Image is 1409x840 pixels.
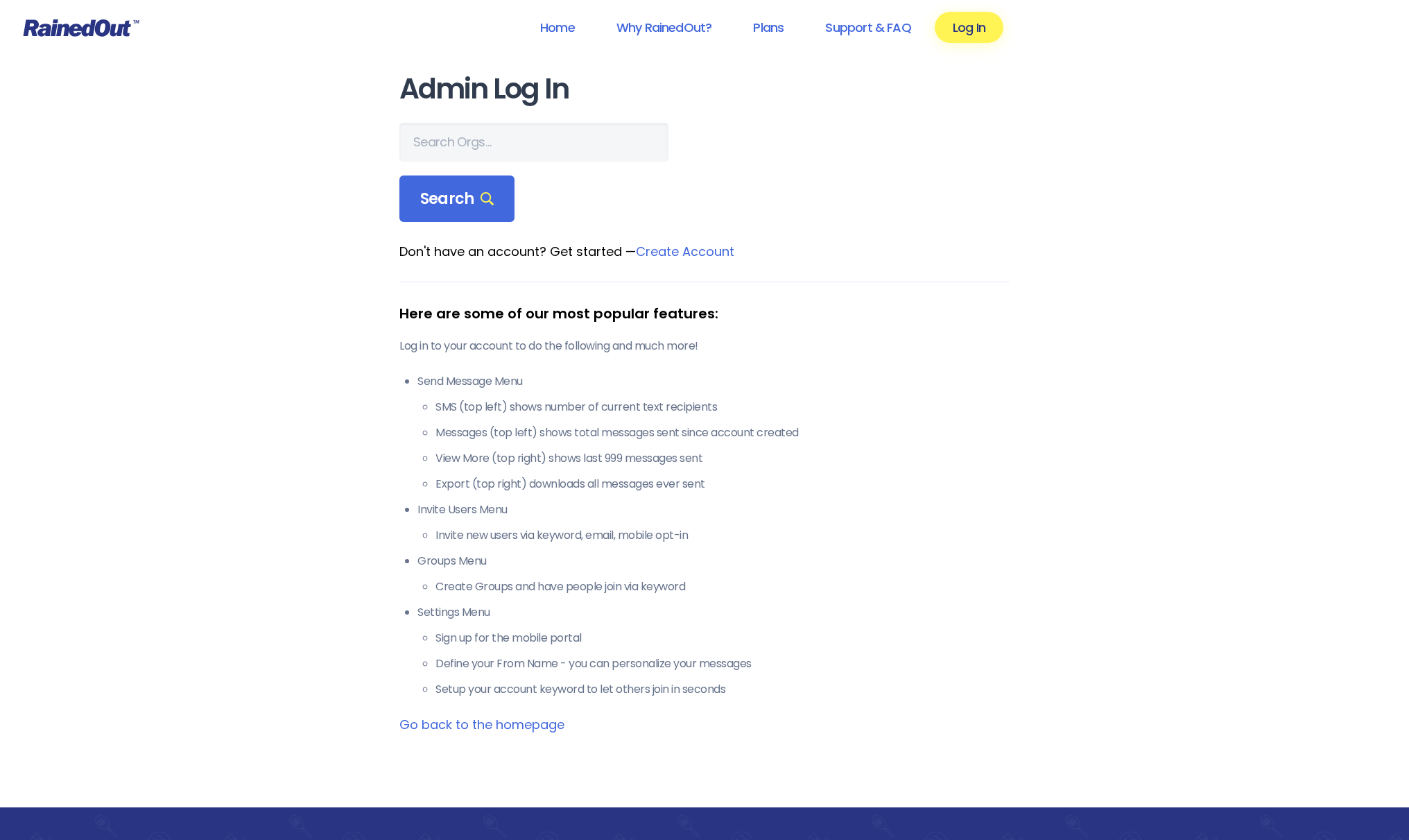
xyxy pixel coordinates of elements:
[636,243,734,260] a: Create Account
[735,12,802,43] a: Plans
[435,399,1010,415] li: SMS (top left) shows number of current text recipients
[420,189,494,209] span: Search
[435,527,1010,544] li: Invite new users via keyword, email, mobile opt-in
[435,630,1010,646] li: Sign up for the mobile portal
[399,123,668,162] input: Search Orgs…
[399,338,1010,354] p: Log in to your account to do the following and much more!
[598,12,730,43] a: Why RainedOut?
[522,12,593,43] a: Home
[935,12,1003,43] a: Log In
[807,12,928,43] a: Support & FAQ
[435,681,1010,698] li: Setup your account keyword to let others join in seconds
[435,425,1010,441] li: Messages (top left) shows total messages sent since account created
[399,175,515,223] div: Search
[399,74,1010,105] h1: Admin Log In
[417,502,1010,544] li: Invite Users Menu
[417,373,1010,492] li: Send Message Menu
[435,476,1010,492] li: Export (top right) downloads all messages ever sent
[435,655,1010,672] li: Define your From Name - you can personalize your messages
[417,553,1010,595] li: Groups Menu
[435,578,1010,595] li: Create Groups and have people join via keyword
[399,74,1010,734] main: Don't have an account? Get started —
[435,450,1010,467] li: View More (top right) shows last 999 messages sent
[417,604,1010,698] li: Settings Menu
[399,716,564,733] a: Go back to the homepage
[399,303,1010,324] div: Here are some of our most popular features:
